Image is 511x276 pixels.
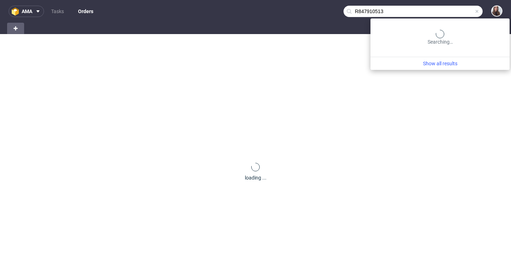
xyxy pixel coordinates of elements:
[12,7,22,16] img: logo
[9,6,44,17] button: ama
[22,9,32,14] span: ama
[47,6,68,17] a: Tasks
[373,30,507,45] div: Searching…
[74,6,98,17] a: Orders
[492,6,502,16] img: Sandra Beśka
[245,174,267,181] div: loading ...
[373,60,507,67] a: Show all results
